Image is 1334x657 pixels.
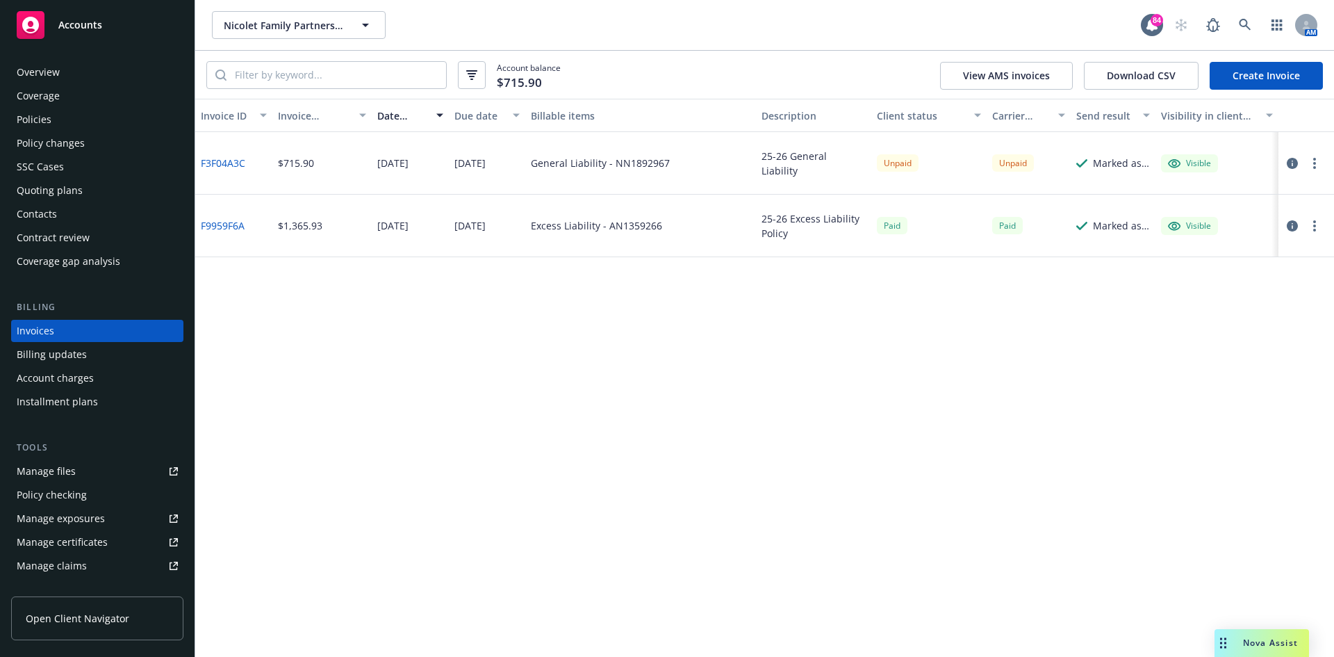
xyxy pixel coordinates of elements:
span: $715.90 [497,74,542,92]
button: Visibility in client dash [1155,99,1278,132]
div: 25-26 Excess Liability Policy [761,211,866,241]
button: Due date [449,99,526,132]
button: Carrier status [987,99,1071,132]
div: Description [761,108,866,123]
button: Nova Assist [1214,629,1309,657]
a: Manage certificates [11,531,183,553]
div: Drag to move [1214,629,1232,657]
div: 25-26 General Liability [761,149,866,178]
div: Contract review [17,227,90,249]
a: Search [1231,11,1259,39]
a: Contacts [11,203,183,225]
span: Accounts [58,19,102,31]
div: Excess Liability - AN1359266 [531,218,662,233]
a: SSC Cases [11,156,183,178]
div: $1,365.93 [278,218,322,233]
a: Contract review [11,227,183,249]
a: Billing updates [11,343,183,366]
div: Policy checking [17,484,87,506]
div: [DATE] [377,218,409,233]
div: Billable items [531,108,750,123]
button: Invoice amount [272,99,372,132]
div: Manage BORs [17,578,82,601]
a: Quoting plans [11,179,183,202]
div: Coverage [17,85,60,107]
a: Policy changes [11,132,183,154]
div: $715.90 [278,156,314,170]
div: Date issued [377,108,428,123]
a: Start snowing [1167,11,1195,39]
div: SSC Cases [17,156,64,178]
span: Nova Assist [1243,637,1298,649]
div: Visibility in client dash [1161,108,1258,123]
a: Coverage [11,85,183,107]
div: Manage exposures [17,508,105,530]
a: F9959F6A [201,218,245,233]
button: Description [756,99,871,132]
a: Manage BORs [11,578,183,601]
div: Unpaid [992,154,1034,172]
div: Invoices [17,320,54,342]
div: Paid [992,217,1023,234]
div: Manage claims [17,555,87,577]
button: Client status [871,99,987,132]
div: Invoice ID [201,108,252,123]
div: Paid [877,217,907,234]
div: Marked as sent [1093,218,1150,233]
button: Billable items [525,99,756,132]
button: Nicolet Family Partners, LP [212,11,386,39]
a: Report a Bug [1199,11,1227,39]
a: Account charges [11,367,183,389]
div: Tools [11,441,183,455]
div: Client status [877,108,966,123]
span: Open Client Navigator [26,611,129,626]
div: Quoting plans [17,179,83,202]
div: Invoice amount [278,108,352,123]
div: General Liability - NN1892967 [531,156,670,170]
a: Switch app [1263,11,1291,39]
div: Contacts [17,203,57,225]
div: Policies [17,108,51,131]
a: Create Invoice [1210,62,1323,90]
a: Overview [11,61,183,83]
a: Policy checking [11,484,183,506]
a: Manage claims [11,555,183,577]
div: Send result [1076,108,1135,123]
div: Billing [11,300,183,314]
div: Carrier status [992,108,1051,123]
input: Filter by keyword... [227,62,446,88]
button: View AMS invoices [940,62,1073,90]
a: F3F04A3C [201,156,245,170]
div: Installment plans [17,391,98,413]
div: Unpaid [877,154,919,172]
div: Overview [17,61,60,83]
span: Nicolet Family Partners, LP [224,18,344,33]
div: [DATE] [377,156,409,170]
div: Manage files [17,460,76,482]
a: Policies [11,108,183,131]
div: [DATE] [454,218,486,233]
button: Invoice ID [195,99,272,132]
div: Account charges [17,367,94,389]
div: Manage certificates [17,531,108,553]
div: Billing updates [17,343,87,366]
div: Coverage gap analysis [17,250,120,273]
a: Accounts [11,6,183,44]
div: Marked as sent [1093,156,1150,170]
a: Installment plans [11,391,183,413]
a: Manage exposures [11,508,183,530]
div: Due date [454,108,505,123]
svg: Search [215,70,227,81]
div: 84 [1151,14,1163,26]
a: Invoices [11,320,183,342]
div: [DATE] [454,156,486,170]
button: Date issued [372,99,449,132]
a: Coverage gap analysis [11,250,183,273]
a: Manage files [11,460,183,482]
div: Visible [1168,220,1211,232]
button: Download CSV [1084,62,1199,90]
div: Visible [1168,157,1211,170]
